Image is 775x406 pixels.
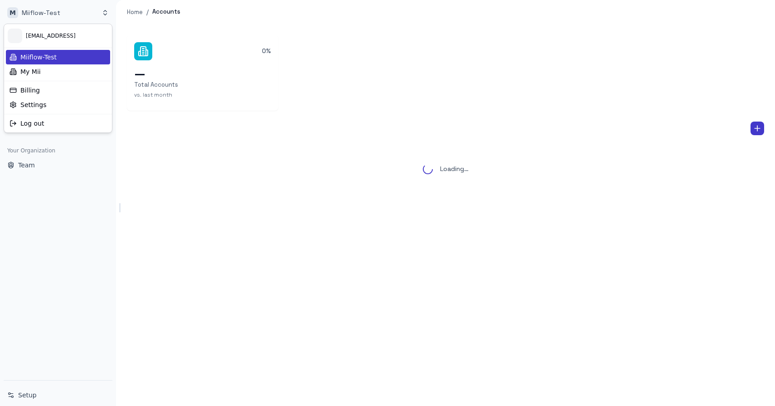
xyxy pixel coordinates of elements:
div: Log out [6,116,110,131]
button: Toggle Sidebar [116,203,123,212]
span: Team [18,161,35,170]
div: Your Organization [4,143,112,158]
div: Settings [6,98,110,112]
p: 0% [262,47,271,56]
span: Setup [18,391,37,400]
p: Accounts [152,8,180,16]
div: My Mii [6,64,110,79]
button: Add Account [751,122,764,135]
div: Billing [6,83,110,98]
a: Home [127,8,143,17]
p: Miiflow-Test [22,8,60,18]
h3: — [134,66,271,81]
li: / [146,7,149,17]
div: Miiflow-Test [6,50,110,64]
p: Loading… [440,164,469,174]
span: [EMAIL_ADDRESS] [26,32,108,39]
span: vs. last month [134,91,172,98]
p: Total Accounts [134,81,271,89]
span: M [7,7,18,18]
